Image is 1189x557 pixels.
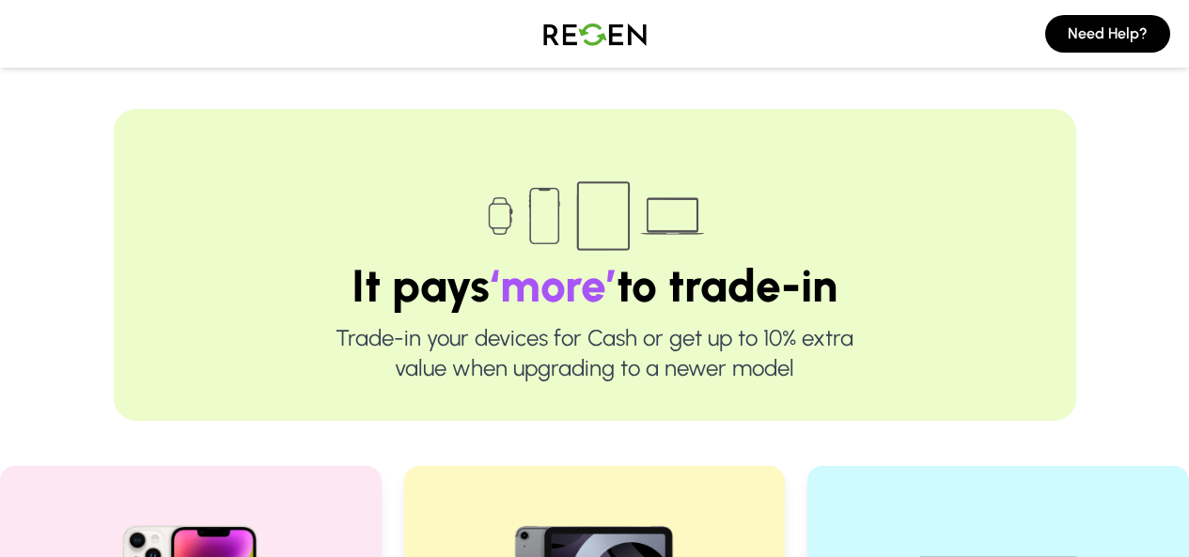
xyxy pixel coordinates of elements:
span: ‘more’ [490,258,617,313]
button: Need Help? [1045,15,1170,53]
h1: It pays to trade-in [174,263,1016,308]
img: Trade-in devices [477,169,712,263]
img: Logo [529,8,661,60]
p: Trade-in your devices for Cash or get up to 10% extra value when upgrading to a newer model [174,323,1016,383]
